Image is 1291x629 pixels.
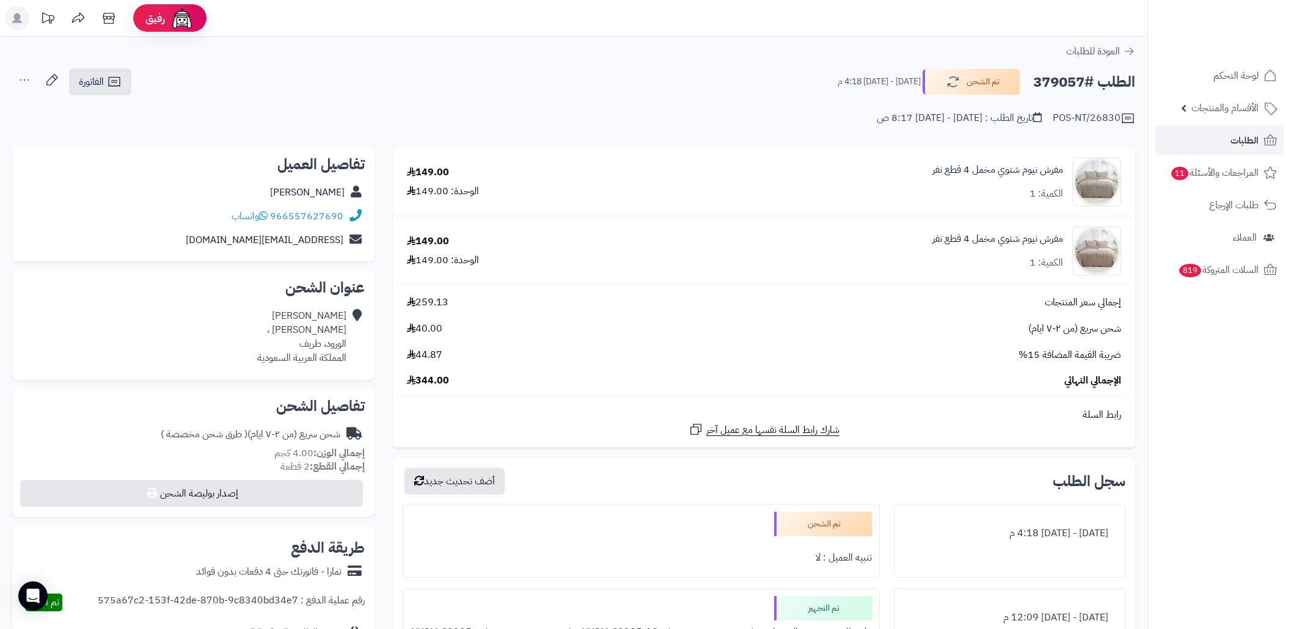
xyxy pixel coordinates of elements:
a: [PERSON_NAME] [270,185,345,200]
span: 819 [1179,264,1201,277]
h2: الطلب #379057 [1033,70,1135,95]
small: 2 قطعة [280,459,365,474]
div: الكمية: 1 [1030,187,1063,201]
span: الفاتورة [79,75,104,89]
a: السلات المتروكة819 [1155,255,1284,285]
div: تم الشحن [774,512,872,536]
img: 1734448321-110201020116-90x90.jpg [1073,227,1121,275]
div: الوحدة: 149.00 [407,184,479,198]
h2: طريقة الدفع [291,540,365,555]
span: 344.00 [407,374,449,388]
span: الأقسام والمنتجات [1191,100,1259,117]
div: شحن سريع (من ٢-٧ ايام) [161,427,340,442]
span: إجمالي سعر المنتجات [1045,296,1121,310]
span: طلبات الإرجاع [1209,197,1259,214]
span: 40.00 [407,322,442,336]
span: ( طرق شحن مخصصة ) [161,427,247,442]
a: مفرش نيوم شتوي مخمل 4 قطع نفر [932,163,1063,177]
a: 966557627690 [270,209,343,224]
span: 259.13 [407,296,448,310]
div: تاريخ الطلب : [DATE] - [DATE] 8:17 ص [877,111,1042,125]
h2: تفاصيل العميل [22,157,365,172]
span: 11 [1171,167,1188,180]
a: الطلبات [1155,126,1284,155]
button: تم الشحن [923,69,1020,95]
div: [PERSON_NAME] [PERSON_NAME] ، الورود، طريف المملكة العربية السعودية [257,309,346,365]
img: logo-2.png [1208,32,1279,58]
span: لوحة التحكم [1213,67,1259,84]
span: شحن سريع (من ٢-٧ ايام) [1028,322,1121,336]
a: تحديثات المنصة [32,6,63,34]
span: 44.87 [407,348,442,362]
span: ضريبة القيمة المضافة 15% [1019,348,1121,362]
div: Open Intercom Messenger [18,581,48,611]
a: المراجعات والأسئلة11 [1155,158,1284,187]
div: تم التجهيز [774,596,872,620]
img: 1734448606-110201020120-90x90.jpg [1073,158,1121,206]
span: الطلبات [1231,132,1259,149]
a: العملاء [1155,223,1284,252]
span: شارك رابط السلة نفسها مع عميل آخر [706,423,839,437]
div: رقم عملية الدفع : 575a67c2-153f-42de-870b-9c8340bd34e7 [98,594,365,611]
div: 149.00 [407,165,449,180]
a: طلبات الإرجاع [1155,191,1284,220]
img: ai-face.png [170,6,194,31]
span: الإجمالي النهائي [1064,374,1121,388]
a: لوحة التحكم [1155,61,1284,90]
span: العملاء [1233,229,1257,246]
button: إصدار بوليصة الشحن [20,480,363,507]
div: POS-NT/26830 [1053,111,1135,126]
div: 149.00 [407,235,449,249]
a: شارك رابط السلة نفسها مع عميل آخر [689,422,839,437]
small: 4.00 كجم [274,446,365,460]
span: العودة للطلبات [1066,44,1120,59]
a: الفاتورة [69,68,131,95]
h3: سجل الطلب [1053,474,1125,489]
div: الوحدة: 149.00 [407,253,479,267]
a: [EMAIL_ADDRESS][DOMAIN_NAME] [186,233,343,247]
button: أضف تحديث جديد [404,468,505,495]
span: السلات المتروكة [1178,261,1259,278]
div: الكمية: 1 [1030,256,1063,270]
div: [DATE] - [DATE] 4:18 م [902,522,1117,545]
h2: عنوان الشحن [22,280,365,295]
small: [DATE] - [DATE] 4:18 م [838,76,921,88]
a: مفرش نيوم شتوي مخمل 4 قطع نفر [932,232,1063,246]
strong: إجمالي القطع: [310,459,365,474]
a: العودة للطلبات [1066,44,1135,59]
span: المراجعات والأسئلة [1170,164,1259,181]
div: رابط السلة [398,408,1130,422]
div: تمارا - فاتورتك حتى 4 دفعات بدون فوائد [196,565,342,579]
div: تنبيه العميل : لا [411,546,872,570]
strong: إجمالي الوزن: [313,446,365,460]
h2: تفاصيل الشحن [22,399,365,413]
span: رفيق [145,11,165,26]
a: واتساب [232,209,268,224]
